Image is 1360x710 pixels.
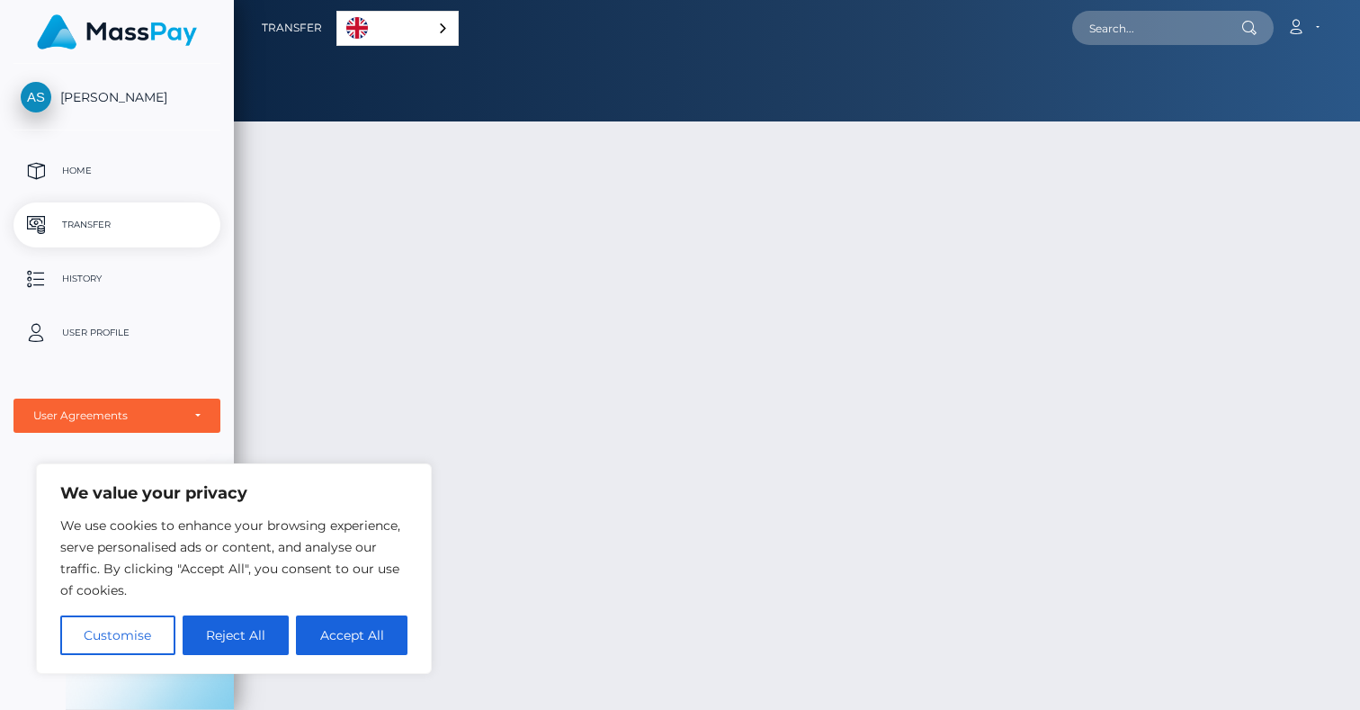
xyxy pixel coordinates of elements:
button: User Agreements [13,399,220,433]
p: We value your privacy [60,482,407,504]
div: User Agreements [33,409,181,423]
p: Home [21,157,213,184]
aside: Language selected: English [336,11,459,46]
a: Home [13,148,220,193]
img: MassPay [37,14,197,49]
span: [PERSON_NAME] [13,89,220,105]
a: User Profile [13,310,220,355]
button: Accept All [296,616,407,655]
input: Search... [1072,11,1241,45]
a: Transfer [262,9,322,47]
a: English [337,12,458,45]
div: Language [336,11,459,46]
p: History [21,265,213,292]
p: User Profile [21,319,213,346]
button: Customise [60,616,175,655]
a: History [13,256,220,301]
a: Transfer [13,202,220,247]
p: We use cookies to enhance your browsing experience, serve personalised ads or content, and analys... [60,515,407,601]
p: Transfer [21,211,213,238]
div: We value your privacy [36,463,432,674]
button: Reject All [183,616,290,655]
